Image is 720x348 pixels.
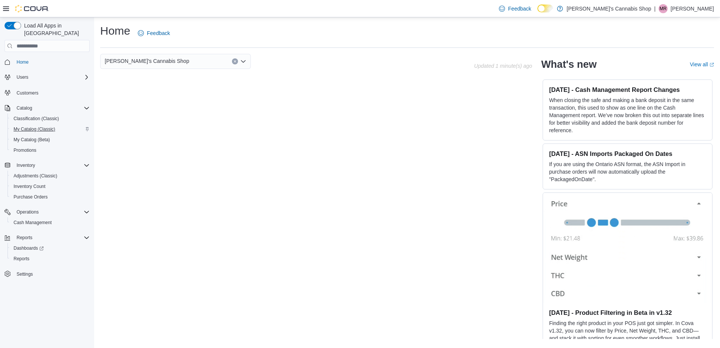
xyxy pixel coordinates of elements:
[100,23,130,38] h1: Home
[660,4,667,13] span: MR
[17,74,28,80] span: Users
[15,5,49,12] img: Cova
[8,134,93,145] button: My Catalog (Beta)
[11,192,90,201] span: Purchase Orders
[11,218,55,227] a: Cash Management
[14,269,90,279] span: Settings
[8,171,93,181] button: Adjustments (Classic)
[11,114,62,123] a: Classification (Classic)
[14,126,55,132] span: My Catalog (Classic)
[659,4,668,13] div: Marc Riendeau
[11,254,90,263] span: Reports
[2,269,93,279] button: Settings
[14,194,48,200] span: Purchase Orders
[17,209,39,215] span: Operations
[709,63,714,67] svg: External link
[8,113,93,124] button: Classification (Classic)
[135,26,173,41] a: Feedback
[105,56,189,66] span: [PERSON_NAME]'s Cannabis Shop
[2,103,93,113] button: Catalog
[17,105,32,111] span: Catalog
[2,160,93,171] button: Inventory
[2,87,93,98] button: Customers
[14,137,50,143] span: My Catalog (Beta)
[549,86,706,93] h3: [DATE] - Cash Management Report Changes
[14,116,59,122] span: Classification (Classic)
[508,5,531,12] span: Feedback
[11,146,40,155] a: Promotions
[11,135,53,144] a: My Catalog (Beta)
[541,58,596,70] h2: What's new
[14,233,90,242] span: Reports
[11,171,60,180] a: Adjustments (Classic)
[654,4,656,13] p: |
[2,56,93,67] button: Home
[14,58,32,67] a: Home
[8,124,93,134] button: My Catalog (Classic)
[14,183,46,189] span: Inventory Count
[14,256,29,262] span: Reports
[671,4,714,13] p: [PERSON_NAME]
[14,104,35,113] button: Catalog
[14,270,36,279] a: Settings
[147,29,170,37] span: Feedback
[14,161,90,170] span: Inventory
[549,96,706,134] p: When closing the safe and making a bank deposit in the same transaction, this used to show as one...
[8,145,93,156] button: Promotions
[549,309,706,316] h3: [DATE] - Product Filtering in Beta in v1.32
[496,1,534,16] a: Feedback
[5,53,90,299] nav: Complex example
[14,89,41,98] a: Customers
[14,104,90,113] span: Catalog
[11,218,90,227] span: Cash Management
[11,244,90,253] span: Dashboards
[14,173,57,179] span: Adjustments (Classic)
[11,254,32,263] a: Reports
[2,232,93,243] button: Reports
[549,150,706,157] h3: [DATE] - ASN Imports Packaged On Dates
[8,217,93,228] button: Cash Management
[240,58,246,64] button: Open list of options
[21,22,90,37] span: Load All Apps in [GEOGRAPHIC_DATA]
[11,192,51,201] a: Purchase Orders
[14,147,37,153] span: Promotions
[11,171,90,180] span: Adjustments (Classic)
[14,73,90,82] span: Users
[567,4,651,13] p: [PERSON_NAME]'s Cannabis Shop
[14,220,52,226] span: Cash Management
[11,146,90,155] span: Promotions
[17,90,38,96] span: Customers
[537,5,553,12] input: Dark Mode
[14,245,44,251] span: Dashboards
[549,160,706,183] p: If you are using the Ontario ASN format, the ASN Import in purchase orders will now automatically...
[17,59,29,65] span: Home
[17,271,33,277] span: Settings
[8,253,93,264] button: Reports
[2,72,93,82] button: Users
[2,207,93,217] button: Operations
[11,182,90,191] span: Inventory Count
[232,58,238,64] button: Clear input
[14,73,31,82] button: Users
[11,125,90,134] span: My Catalog (Classic)
[8,243,93,253] a: Dashboards
[11,135,90,144] span: My Catalog (Beta)
[8,181,93,192] button: Inventory Count
[14,233,35,242] button: Reports
[17,162,35,168] span: Inventory
[14,88,90,97] span: Customers
[14,208,90,217] span: Operations
[11,182,49,191] a: Inventory Count
[14,208,42,217] button: Operations
[11,244,47,253] a: Dashboards
[8,192,93,202] button: Purchase Orders
[11,125,58,134] a: My Catalog (Classic)
[14,57,90,67] span: Home
[14,161,38,170] button: Inventory
[11,114,90,123] span: Classification (Classic)
[474,63,532,69] p: Updated 1 minute(s) ago
[17,235,32,241] span: Reports
[690,61,714,67] a: View allExternal link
